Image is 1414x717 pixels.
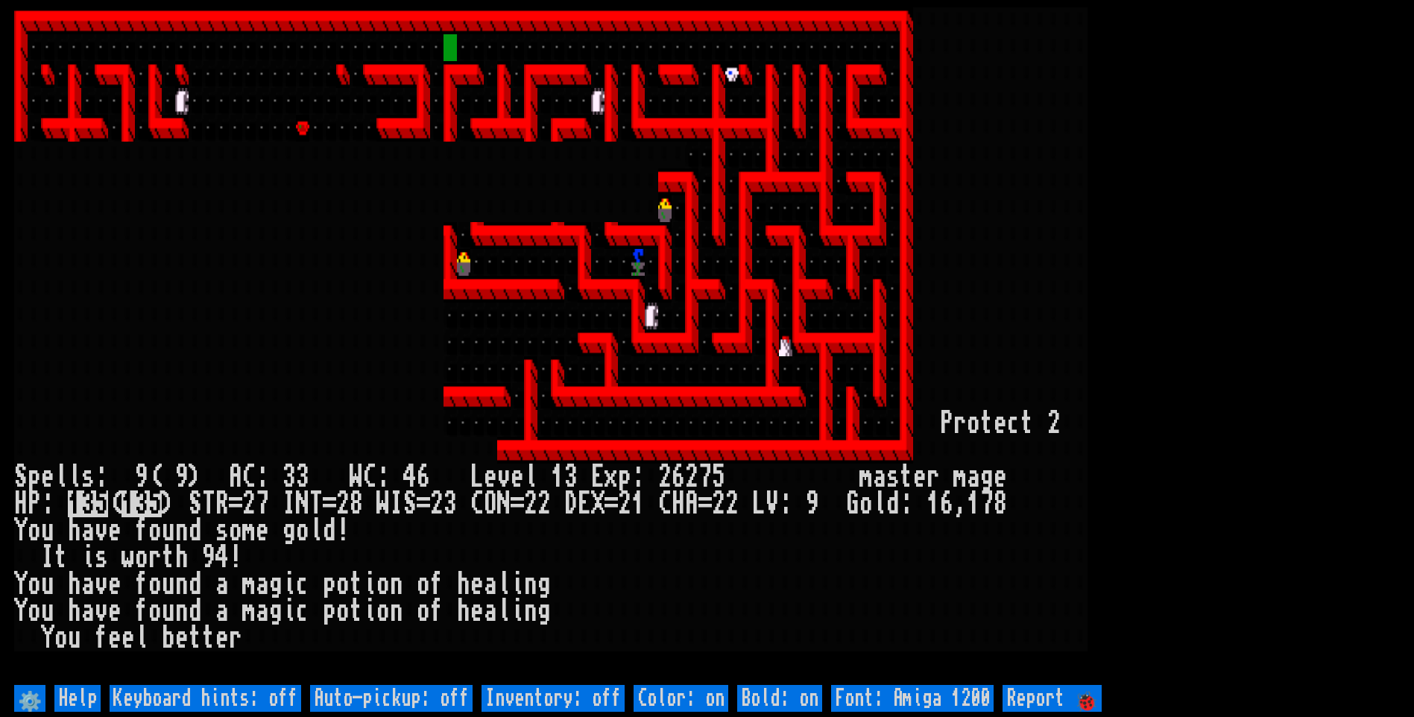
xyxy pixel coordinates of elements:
div: 1 [631,490,645,517]
div: c [1007,410,1020,437]
div: Y [14,571,28,598]
div: o [28,517,41,544]
div: T [309,490,323,517]
div: g [269,598,283,625]
div: ! [229,544,242,571]
div: l [309,517,323,544]
div: 1 [551,464,564,490]
div: l [497,571,511,598]
div: o [417,571,430,598]
div: V [766,490,779,517]
div: s [215,517,229,544]
div: A [685,490,698,517]
div: 7 [698,464,712,490]
div: t [900,464,913,490]
input: Color: on [634,685,728,712]
input: Inventory: off [482,685,625,712]
div: 8 [350,490,363,517]
div: 2 [725,490,739,517]
div: a [484,571,497,598]
div: i [363,598,376,625]
div: x [605,464,618,490]
div: p [323,598,336,625]
div: 4 [215,544,229,571]
div: n [175,598,189,625]
input: Bold: on [737,685,822,712]
div: g [283,517,296,544]
div: t [980,410,994,437]
div: f [135,517,148,544]
div: o [417,598,430,625]
div: o [296,517,309,544]
div: 2 [658,464,672,490]
div: t [350,598,363,625]
div: e [913,464,927,490]
div: t [350,571,363,598]
div: d [189,598,202,625]
div: s [95,544,108,571]
div: 2 [336,490,350,517]
div: a [256,598,269,625]
div: X [591,490,605,517]
div: 1 [927,490,940,517]
div: C [242,464,256,490]
div: u [41,598,54,625]
div: I [390,490,403,517]
div: e [994,464,1007,490]
div: 6 [940,490,953,517]
div: i [511,598,524,625]
div: r [148,544,162,571]
div: 2 [712,490,725,517]
div: 9 [202,544,215,571]
div: t [189,625,202,651]
div: e [215,625,229,651]
div: L [470,464,484,490]
div: = [511,490,524,517]
div: f [430,598,444,625]
div: g [980,464,994,490]
div: = [229,490,242,517]
div: 9 [175,464,189,490]
div: n [175,571,189,598]
div: 6 [417,464,430,490]
div: a [873,464,886,490]
div: n [390,598,403,625]
input: Font: Amiga 1200 [831,685,994,712]
div: p [618,464,631,490]
div: s [886,464,900,490]
div: : [256,464,269,490]
div: ! [336,517,350,544]
div: : [95,464,108,490]
div: 3 [444,490,457,517]
div: w [121,544,135,571]
div: e [470,571,484,598]
div: e [256,517,269,544]
div: a [81,517,95,544]
div: 1 [967,490,980,517]
div: o [148,571,162,598]
div: d [189,571,202,598]
div: 7 [980,490,994,517]
div: = [698,490,712,517]
div: u [162,598,175,625]
div: o [148,598,162,625]
div: o [336,598,350,625]
div: v [95,598,108,625]
div: W [376,490,390,517]
div: = [417,490,430,517]
div: H [14,490,28,517]
div: 2 [242,490,256,517]
div: 2 [524,490,537,517]
div: 9 [806,490,819,517]
div: t [202,625,215,651]
div: C [470,490,484,517]
div: G [846,490,859,517]
div: a [81,598,95,625]
div: e [484,464,497,490]
div: 9 [135,464,148,490]
input: Help [54,685,101,712]
div: t [1020,410,1034,437]
div: : [779,490,792,517]
div: o [28,598,41,625]
div: : [900,490,913,517]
